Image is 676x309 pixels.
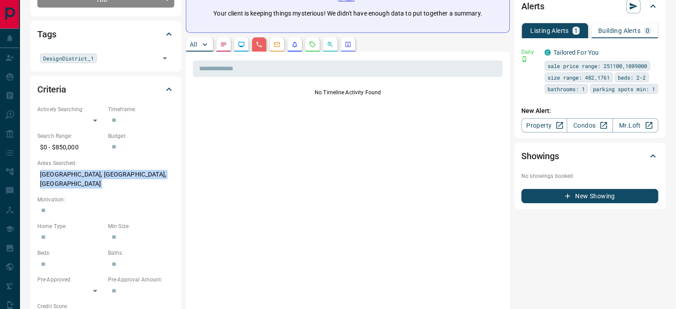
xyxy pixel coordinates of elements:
svg: Listing Alerts [291,41,298,48]
div: Criteria [37,79,174,100]
svg: Push Notification Only [521,56,528,62]
p: Daily [521,48,539,56]
p: [GEOGRAPHIC_DATA], [GEOGRAPHIC_DATA], [GEOGRAPHIC_DATA] [37,167,174,191]
span: sale price range: 251100,1089000 [548,61,647,70]
p: 1 [574,28,578,34]
span: DesignDistrict_1 [43,54,94,63]
svg: Agent Actions [344,41,352,48]
p: Search Range: [37,132,104,140]
p: Pre-Approval Amount: [108,276,174,284]
p: All [190,41,197,48]
button: Open [159,52,171,64]
svg: Calls [256,41,263,48]
h2: Tags [37,27,56,41]
span: bathrooms: 1 [548,84,585,93]
svg: Opportunities [327,41,334,48]
p: No Timeline Activity Found [193,88,503,96]
svg: Notes [220,41,227,48]
button: New Showing [521,189,658,203]
p: No showings booked [521,172,658,180]
p: Beds: [37,249,104,257]
svg: Emails [273,41,280,48]
p: Budget: [108,132,174,140]
a: Mr.Loft [612,118,658,132]
p: Home Type: [37,222,104,230]
p: $0 - $850,000 [37,140,104,155]
div: Showings [521,145,658,167]
p: Timeframe: [108,105,174,113]
svg: Lead Browsing Activity [238,41,245,48]
p: Pre-Approved: [37,276,104,284]
p: Min Size: [108,222,174,230]
a: Property [521,118,567,132]
div: Tags [37,24,174,45]
p: 0 [646,28,649,34]
span: beds: 2-2 [618,73,646,82]
p: Baths: [108,249,174,257]
svg: Requests [309,41,316,48]
span: parking spots min: 1 [593,84,655,93]
p: Actively Searching: [37,105,104,113]
a: Condos [567,118,612,132]
div: condos.ca [544,49,551,56]
p: Areas Searched: [37,159,174,167]
span: size range: 482,1761 [548,73,610,82]
h2: Showings [521,149,559,163]
a: Tailored For You [553,49,599,56]
p: Motivation: [37,196,174,204]
p: Listing Alerts [530,28,569,34]
p: Your client is keeping things mysterious! We didn't have enough data to put together a summary. [213,9,482,18]
p: New Alert: [521,106,658,116]
p: Building Alerts [598,28,640,34]
h2: Criteria [37,82,66,96]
